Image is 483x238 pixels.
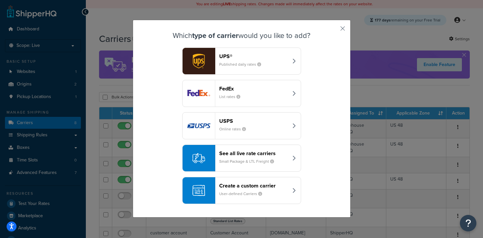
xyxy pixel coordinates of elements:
header: UPS® [219,53,288,59]
img: ups logo [183,48,215,74]
header: See all live rate carriers [219,150,288,156]
small: User-defined Carriers [219,191,267,197]
header: Create a custom carrier [219,183,288,189]
button: Open Resource Center [460,215,476,231]
small: Online rates [219,126,251,132]
strong: type of carrier [192,30,238,41]
h3: Which would you like to add? [150,32,334,40]
img: fedEx logo [183,80,215,107]
button: usps logoUSPSOnline rates [182,112,301,139]
button: fedEx logoFedExList rates [182,80,301,107]
img: usps logo [183,113,215,139]
header: FedEx [219,85,288,92]
small: Small Package & LTL Freight [219,158,279,164]
button: Create a custom carrierUser-defined Carriers [182,177,301,204]
header: USPS [219,118,288,124]
small: Published daily rates [219,61,266,67]
small: List rates [219,94,246,100]
img: icon-carrier-liverate-becf4550.svg [192,152,205,164]
button: See all live rate carriersSmall Package & LTL Freight [182,145,301,172]
button: ups logoUPS®Published daily rates [182,48,301,75]
img: icon-carrier-custom-c93b8a24.svg [192,184,205,197]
